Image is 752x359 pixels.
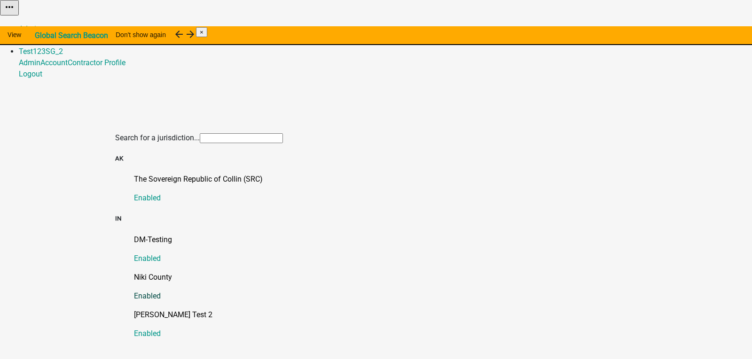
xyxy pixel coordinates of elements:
[108,26,173,43] button: Don't show again
[68,58,125,67] a: Contractor Profile
[19,69,42,78] a: Logout
[185,29,196,40] i: arrow_forward
[35,31,108,40] strong: Global Search Beacon
[4,1,15,13] i: more_horiz
[19,58,40,67] a: Admin
[134,272,637,302] a: Niki CountyEnabled
[134,272,637,283] p: Niki County
[40,58,68,67] a: Account
[134,174,637,204] a: The Sovereign Republic of Collin (SRC)Enabled
[134,328,637,339] p: Enabled
[134,309,637,321] p: [PERSON_NAME] Test 2
[115,154,637,163] h5: AK
[134,234,637,264] a: DM-TestingEnabled
[19,47,63,56] a: Test123SG_2
[200,29,204,36] span: ×
[19,24,40,33] a: Admin
[115,133,200,142] label: Search for a jurisdiction...
[115,214,637,223] h5: IN
[134,290,637,302] p: Enabled
[19,57,752,80] div: Test123SG_2
[196,27,207,37] button: Close
[134,192,637,204] p: Enabled
[134,234,637,245] p: DM-Testing
[134,253,637,264] p: Enabled
[134,174,637,185] p: The Sovereign Republic of Collin (SRC)
[134,309,637,339] a: [PERSON_NAME] Test 2Enabled
[173,29,185,40] i: arrow_back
